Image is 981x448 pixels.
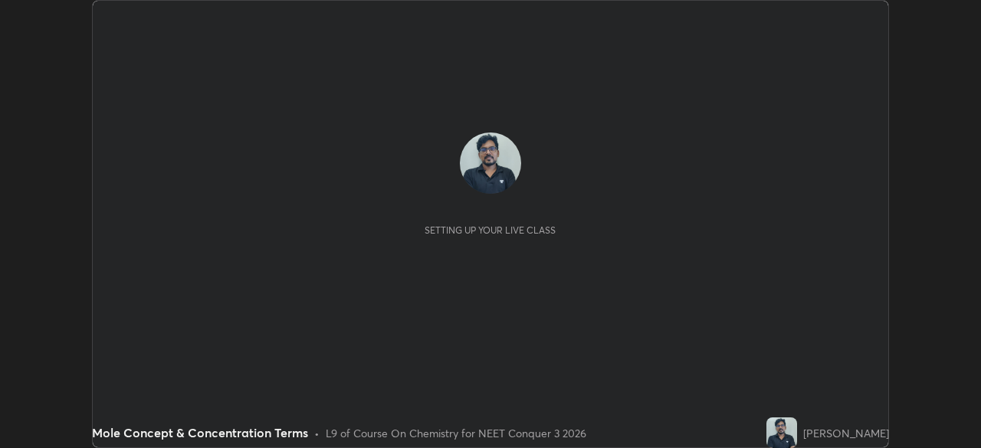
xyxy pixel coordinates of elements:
div: L9 of Course On Chemistry for NEET Conquer 3 2026 [326,425,586,441]
div: • [314,425,320,441]
img: c438d33b5f8f45deb8631a47d5d110ef.jpg [460,132,521,194]
div: Mole Concept & Concentration Terms [92,423,308,442]
div: Setting up your live class [425,224,556,236]
div: [PERSON_NAME] [803,425,889,441]
img: c438d33b5f8f45deb8631a47d5d110ef.jpg [766,417,797,448]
